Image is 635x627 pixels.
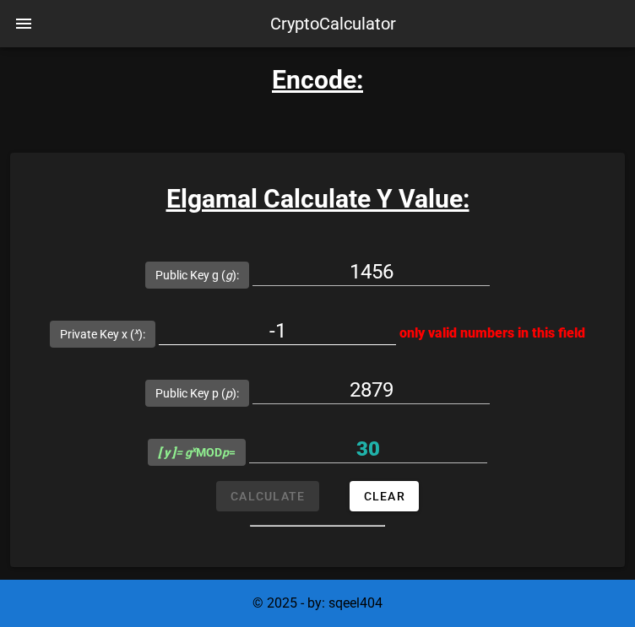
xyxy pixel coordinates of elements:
[350,481,419,511] button: Clear
[134,326,138,337] sup: x
[158,446,196,459] i: = g
[10,180,625,218] h3: Elgamal Calculate Y Value:
[158,446,176,459] b: [ y ]
[155,267,239,284] label: Public Key g ( ):
[155,385,239,402] label: Public Key p ( ):
[60,326,145,343] label: Private Key x ( ):
[270,11,396,36] div: CryptoCalculator
[222,446,229,459] i: p
[225,268,232,282] i: g
[3,3,44,44] button: nav-menu-toggle
[399,325,585,341] span: only valid numbers in this field
[192,444,196,455] sup: x
[363,489,405,503] span: Clear
[225,386,232,400] i: p
[272,61,363,99] h3: Encode:
[252,595,383,611] span: © 2025 - by: sqeel404
[158,446,236,459] span: MOD =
